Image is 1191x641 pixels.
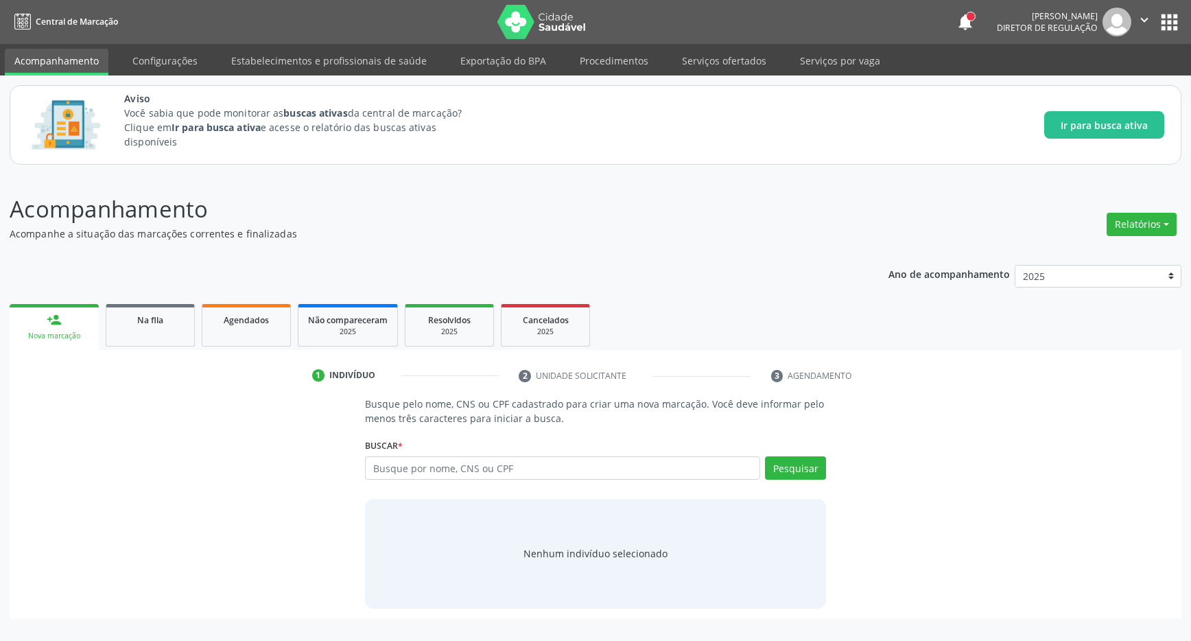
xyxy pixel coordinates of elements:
a: Central de Marcação [10,10,118,33]
span: Aviso [124,91,487,106]
span: Resolvidos [428,314,471,326]
button: Ir para busca ativa [1044,111,1164,139]
strong: Ir para busca ativa [172,121,261,134]
p: Ano de acompanhamento [888,265,1010,282]
a: Acompanhamento [5,49,108,75]
p: Acompanhamento [10,192,830,226]
span: Não compareceram [308,314,388,326]
span: Diretor de regulação [997,22,1098,34]
p: Acompanhe a situação das marcações correntes e finalizadas [10,226,830,241]
i:  [1137,12,1152,27]
button: apps [1157,10,1181,34]
button: notifications [956,12,975,32]
input: Busque por nome, CNS ou CPF [365,456,760,480]
div: person_add [47,312,62,327]
button: Pesquisar [765,456,826,480]
span: Na fila [137,314,163,326]
span: Cancelados [523,314,569,326]
div: 2025 [308,327,388,337]
a: Estabelecimentos e profissionais de saúde [222,49,436,73]
a: Configurações [123,49,207,73]
div: Nova marcação [19,331,89,341]
button:  [1131,8,1157,36]
span: Central de Marcação [36,16,118,27]
div: 2025 [415,327,484,337]
div: Nenhum indivíduo selecionado [523,546,668,561]
span: Agendados [224,314,269,326]
p: Busque pelo nome, CNS ou CPF cadastrado para criar uma nova marcação. Você deve informar pelo men... [365,397,826,426]
label: Buscar [365,435,403,456]
a: Exportação do BPA [451,49,556,73]
div: 2025 [511,327,580,337]
img: Imagem de CalloutCard [27,94,105,156]
span: Ir para busca ativa [1061,118,1148,132]
button: Relatórios [1107,213,1177,236]
div: 1 [312,369,325,382]
strong: buscas ativas [283,106,347,119]
a: Serviços ofertados [672,49,776,73]
div: Indivíduo [329,369,375,382]
div: [PERSON_NAME] [997,10,1098,22]
a: Procedimentos [570,49,658,73]
a: Serviços por vaga [790,49,890,73]
img: img [1102,8,1131,36]
p: Você sabia que pode monitorar as da central de marcação? Clique em e acesse o relatório das busca... [124,106,487,149]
